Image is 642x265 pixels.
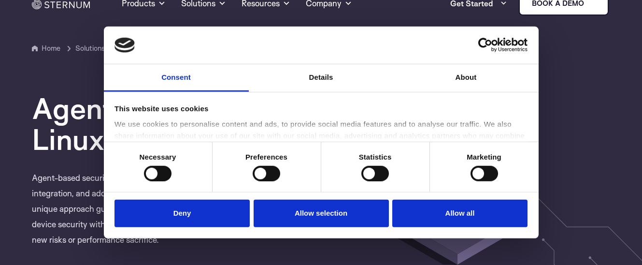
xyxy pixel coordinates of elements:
[114,118,528,153] div: We use cookies to personalise content and ads, to provide social media features and to analyse ou...
[392,200,528,227] button: Allow all
[114,37,135,53] img: logo
[42,44,60,53] a: Home
[249,64,394,92] a: Details
[467,152,501,161] strong: Marketing
[359,152,392,161] strong: Statistics
[443,38,528,52] a: Usercentrics Cookiebot - opens in a new window
[245,152,287,161] strong: Preferences
[394,64,539,92] a: About
[254,200,389,227] button: Allow selection
[140,152,176,161] strong: Necessary
[104,64,249,92] a: Consent
[114,200,250,227] button: Deny
[114,103,528,115] div: This website uses cookies
[32,93,321,155] h1: Agentless Embedded Linux Security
